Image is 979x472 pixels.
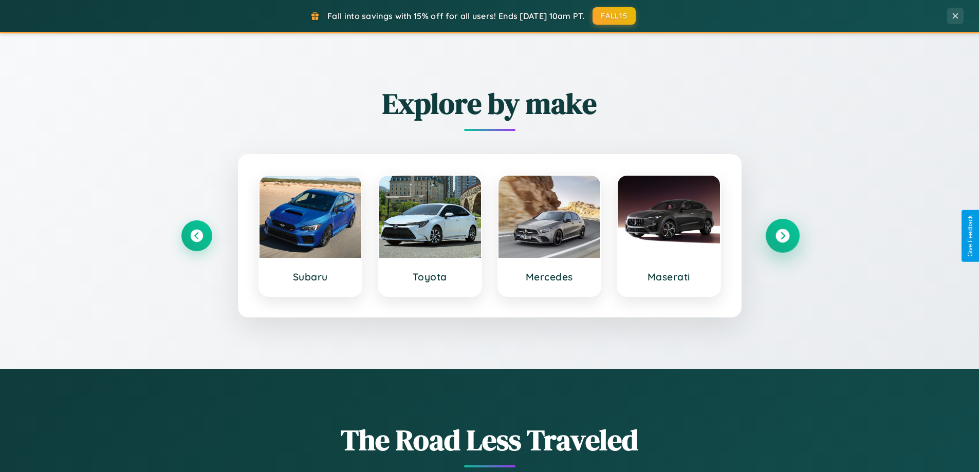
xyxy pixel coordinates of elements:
[181,84,798,123] h2: Explore by make
[327,11,585,21] span: Fall into savings with 15% off for all users! Ends [DATE] 10am PT.
[509,271,590,283] h3: Mercedes
[967,215,974,257] div: Give Feedback
[181,420,798,460] h1: The Road Less Traveled
[270,271,352,283] h3: Subaru
[628,271,710,283] h3: Maserati
[593,7,636,25] button: FALL15
[389,271,471,283] h3: Toyota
